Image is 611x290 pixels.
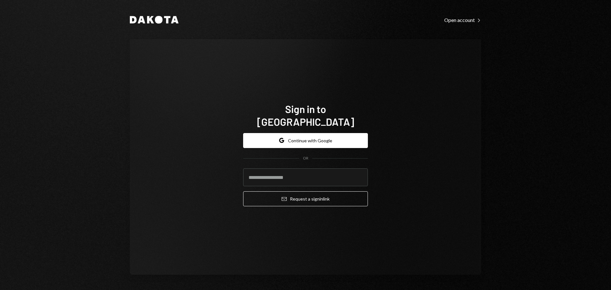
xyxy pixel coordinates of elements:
[303,156,308,161] div: OR
[243,103,368,128] h1: Sign in to [GEOGRAPHIC_DATA]
[444,17,481,23] div: Open account
[243,191,368,206] button: Request a signinlink
[444,16,481,23] a: Open account
[243,133,368,148] button: Continue with Google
